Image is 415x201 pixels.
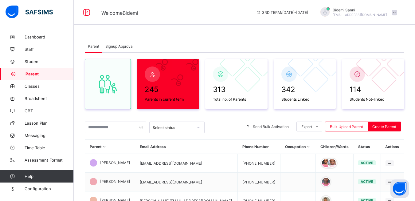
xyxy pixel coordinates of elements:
span: Total no. of Parents [213,97,260,102]
th: Children/Wards [316,140,354,154]
i: Sort in Ascending Order [306,144,311,149]
span: 114 [350,85,396,94]
img: safsims [6,6,53,18]
span: Export [301,124,312,129]
span: Parents in current term [145,97,191,102]
span: Configuration [25,186,73,191]
span: Students Linked [281,97,328,102]
td: [PHONE_NUMBER] [238,173,280,191]
span: [EMAIL_ADDRESS][DOMAIN_NAME] [333,13,387,17]
span: session/term information [256,10,308,15]
td: [EMAIL_ADDRESS][DOMAIN_NAME] [135,154,238,173]
span: Parent [25,71,74,76]
span: Student [25,59,74,64]
span: Collaborators [25,170,74,175]
i: Sort in Ascending Order [102,144,107,149]
td: [PHONE_NUMBER] [238,154,280,173]
div: BidemiSanni [314,7,400,18]
span: Help [25,174,73,179]
th: Parent [85,140,135,154]
span: Lesson Plan [25,121,74,126]
span: active [361,179,373,184]
th: Status [354,140,381,154]
th: Actions [381,140,404,154]
th: Occupation [280,140,316,154]
span: 245 [145,85,191,94]
span: Dashboard [25,34,74,39]
span: [PERSON_NAME] [100,179,130,184]
span: CBT [25,108,74,113]
th: Email Address [135,140,238,154]
span: Signup Approval [105,44,134,49]
span: Broadsheet [25,96,74,101]
span: Students Not-linked [350,97,396,102]
span: 313 [213,85,260,94]
span: Bulk Upload Parent [330,124,363,129]
span: Parent [88,44,99,49]
div: Select status [153,125,193,130]
span: Welcome Bidemi [101,10,138,16]
span: Staff [25,47,74,52]
td: [EMAIL_ADDRESS][DOMAIN_NAME] [135,173,238,191]
span: Classes [25,84,74,89]
span: Send Bulk Activation [253,124,289,129]
button: Open asap [390,179,409,198]
span: active [361,161,373,165]
span: Assessment Format [25,158,74,163]
span: Time Table [25,145,74,150]
span: 342 [281,85,328,94]
span: Create Parent [372,124,396,129]
span: [PERSON_NAME] [100,160,130,165]
span: Bidemi Sanni [333,8,387,12]
th: Phone Number [238,140,280,154]
span: Messaging [25,133,74,138]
